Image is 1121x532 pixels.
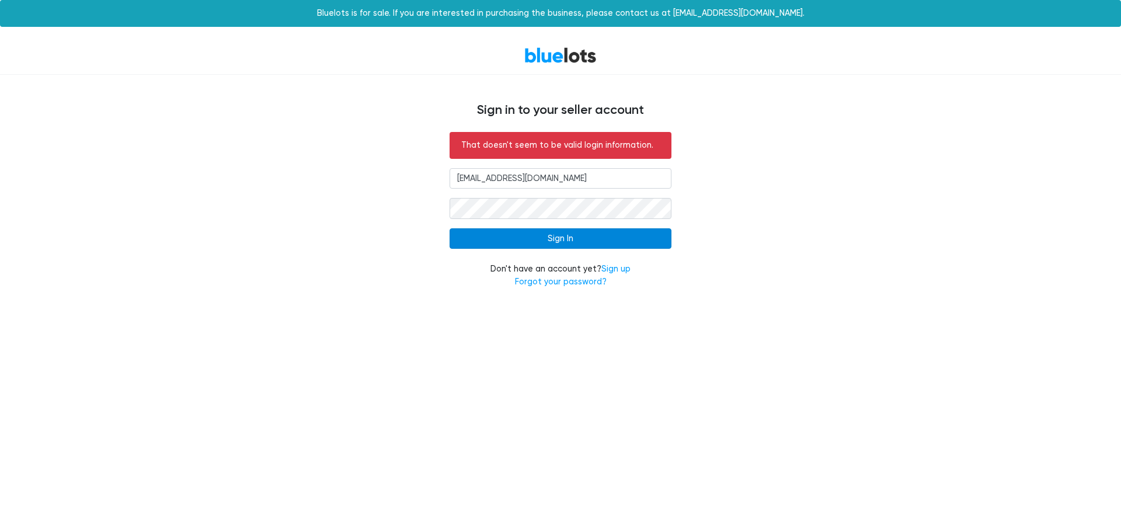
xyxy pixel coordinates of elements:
a: Sign up [601,264,631,274]
input: Sign In [450,228,671,249]
a: Forgot your password? [515,277,607,287]
div: Don't have an account yet? [450,263,671,288]
a: BlueLots [524,47,597,64]
h4: Sign in to your seller account [210,103,911,118]
p: That doesn't seem to be valid login information. [461,139,660,152]
input: Email [450,168,671,189]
